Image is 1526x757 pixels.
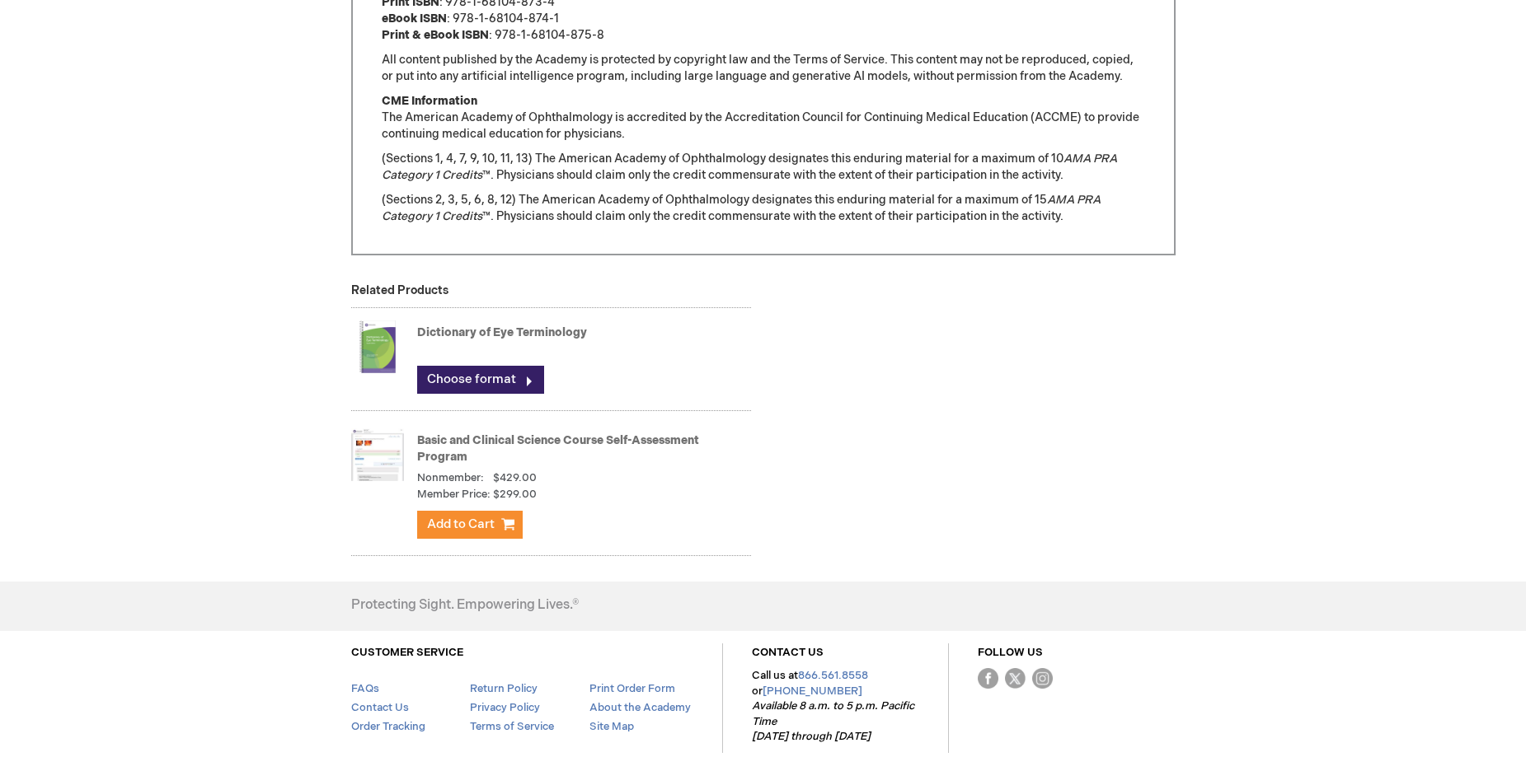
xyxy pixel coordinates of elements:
[1005,668,1026,689] img: Twitter
[589,682,675,695] a: Print Order Form
[978,668,998,689] img: Facebook
[382,151,1145,184] p: (Sections 1, 4, 7, 9, 10, 11, 13) The American Academy of Ophthalmology designates this enduring ...
[382,12,447,26] strong: eBook ISBN
[382,28,489,42] strong: Print & eBook ISBN
[417,470,484,486] strong: Nonmember:
[382,93,1145,143] p: The American Academy of Ophthalmology is accredited by the Accreditation Council for Continuing M...
[351,701,409,714] a: Contact Us
[470,701,540,714] a: Privacy Policy
[470,720,554,733] a: Terms of Service
[978,646,1043,659] a: FOLLOW US
[589,701,691,714] a: About the Academy
[752,646,824,659] a: CONTACT US
[417,511,523,539] button: Add to Cart
[752,699,914,743] em: Available 8 a.m. to 5 p.m. Pacific Time [DATE] through [DATE]
[351,283,448,297] strong: Related Products
[417,366,544,394] a: Choose format
[493,487,537,502] span: $299.00
[427,516,495,532] span: Add to Cart
[351,646,463,659] a: CUSTOMER SERVICE
[798,669,868,682] a: 866.561.8558
[351,422,404,488] img: Basic and Clinical Science Course Self-Assessment Program
[493,471,537,484] span: $429.00
[351,720,425,733] a: Order Tracking
[752,668,919,745] p: Call us at or
[417,487,491,502] strong: Member Price:
[382,94,477,108] strong: CME Information
[417,433,699,464] a: Basic and Clinical Science Course Self-Assessment Program
[470,682,538,695] a: Return Policy
[382,52,1145,85] p: All content published by the Academy is protected by copyright law and the Terms of Service. This...
[382,192,1145,225] p: (Sections 2, 3, 5, 6, 8, 12) The American Academy of Ophthalmology designates this enduring mater...
[351,314,404,380] img: Dictionary of Eye Terminology
[1032,668,1053,689] img: instagram
[763,685,862,698] a: [PHONE_NUMBER]
[351,682,379,695] a: FAQs
[589,720,634,733] a: Site Map
[351,598,579,613] h4: Protecting Sight. Empowering Lives.®
[417,325,587,339] a: Dictionary of Eye Terminology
